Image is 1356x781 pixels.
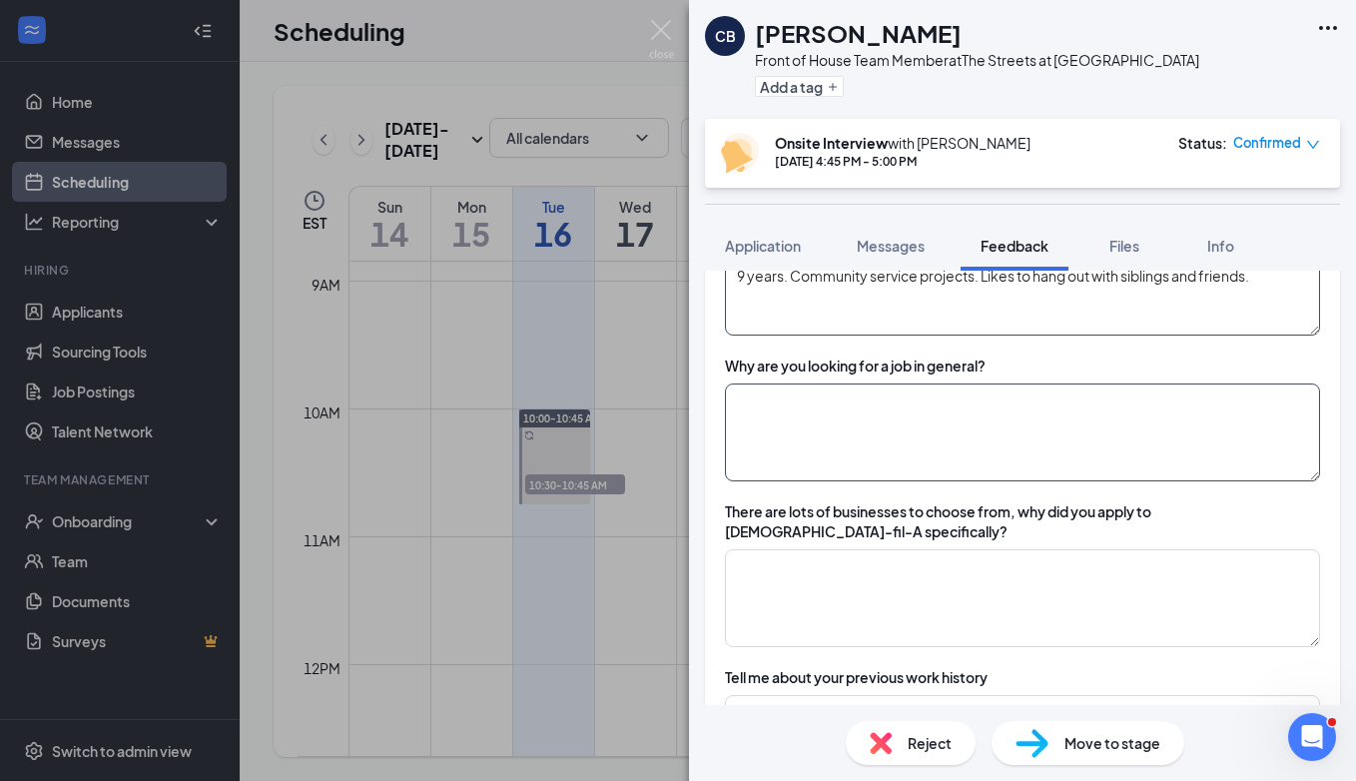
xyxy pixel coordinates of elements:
[725,356,986,376] div: Why are you looking for a job in general?
[857,237,925,255] span: Messages
[1064,732,1160,754] span: Move to stage
[1207,237,1234,255] span: Info
[908,732,952,754] span: Reject
[755,16,962,50] h1: [PERSON_NAME]
[1178,133,1227,153] div: Status :
[981,237,1048,255] span: Feedback
[755,50,1199,70] div: Front of House Team Member at The Streets at [GEOGRAPHIC_DATA]
[775,153,1030,170] div: [DATE] 4:45 PM - 5:00 PM
[755,76,844,97] button: PlusAdd a tag
[715,26,736,46] div: CB
[1316,16,1340,40] svg: Ellipses
[725,501,1320,541] div: There are lots of businesses to choose from, why did you apply to [DEMOGRAPHIC_DATA]-fil-A specif...
[725,237,801,255] span: Application
[1109,237,1139,255] span: Files
[775,134,888,152] b: Onsite Interview
[1233,133,1301,153] span: Confirmed
[827,81,839,93] svg: Plus
[1288,713,1336,761] iframe: Intercom live chat
[725,667,988,687] div: Tell me about your previous work history
[775,133,1030,153] div: with [PERSON_NAME]
[1306,138,1320,152] span: down
[725,238,1320,336] textarea: Freshman at [GEOGRAPHIC_DATA], in clubs Student Government and HOSA. Girl Scout- 9 years. Communi...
